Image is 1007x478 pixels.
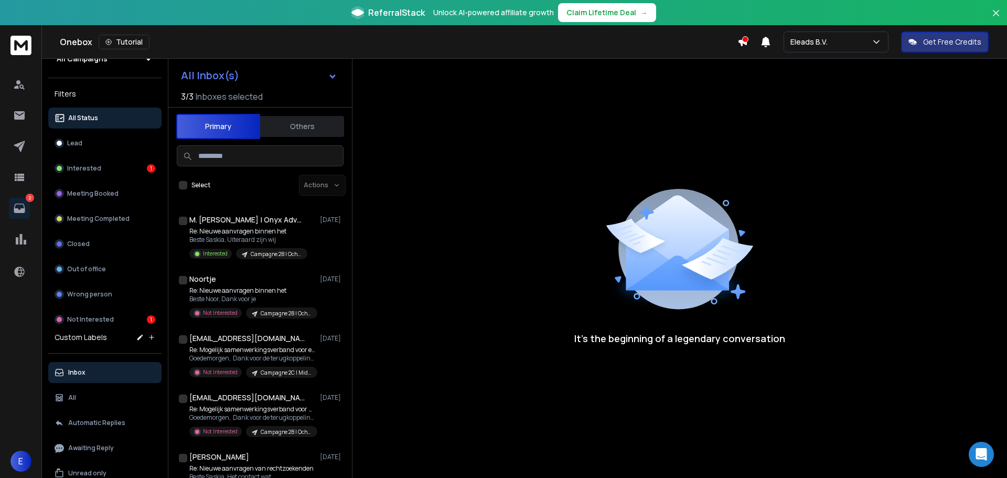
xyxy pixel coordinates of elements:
[67,315,114,324] p: Not Interested
[196,90,263,103] h3: Inboxes selected
[67,290,112,299] p: Wrong person
[368,6,425,19] span: ReferralStack
[48,259,162,280] button: Out of office
[189,215,305,225] h1: M. [PERSON_NAME] | Onyx Advocaten
[320,453,344,461] p: [DATE]
[48,233,162,254] button: Closed
[203,368,238,376] p: Not Interested
[147,315,155,324] div: 1
[48,87,162,101] h3: Filters
[189,346,315,354] p: Re: Mogelijk samenwerkingsverband voor erfrecht
[67,189,119,198] p: Meeting Booked
[173,65,346,86] button: All Inbox(s)
[67,265,106,273] p: Out of office
[67,240,90,248] p: Closed
[189,227,307,236] p: Re: Nieuwe aanvragen binnen het
[189,464,314,473] p: Re: Nieuwe aanvragen van rechtzoekenden
[320,216,344,224] p: [DATE]
[60,35,737,49] div: Onebox
[99,35,149,49] button: Tutorial
[261,369,311,377] p: Campagne 2C | Middag: Erfrecht Hele Land
[989,6,1003,31] button: Close banner
[189,295,315,303] p: Beste Noor, Dank voor je
[48,183,162,204] button: Meeting Booked
[261,310,311,317] p: Campagne 2B | Ochtend: Huurrecht [GEOGRAPHIC_DATA], [GEOGRAPHIC_DATA], [GEOGRAPHIC_DATA] en [GEOG...
[10,451,31,472] button: E
[48,158,162,179] button: Interested1
[260,115,344,138] button: Others
[68,444,114,452] p: Awaiting Reply
[251,250,301,258] p: Campagne 2B | Ochtend: Huurrecht [GEOGRAPHIC_DATA], [GEOGRAPHIC_DATA], [GEOGRAPHIC_DATA] en [GEOG...
[189,333,305,344] h1: [EMAIL_ADDRESS][DOMAIN_NAME]
[67,164,101,173] p: Interested
[181,70,239,81] h1: All Inbox(s)
[48,133,162,154] button: Lead
[68,368,85,377] p: Inbox
[176,114,260,139] button: Primary
[48,108,162,129] button: All Status
[189,274,216,284] h1: Noortje
[48,387,162,408] button: All
[48,362,162,383] button: Inbox
[189,405,315,413] p: Re: Mogelijk samenwerkingsverband voor huurrechtzaken
[189,392,305,403] h1: [EMAIL_ADDRESS][DOMAIN_NAME]
[48,438,162,459] button: Awaiting Reply
[261,428,311,436] p: Campagne 2B | Ochtend: Huurrecht [GEOGRAPHIC_DATA], [GEOGRAPHIC_DATA], [GEOGRAPHIC_DATA] en [GEOG...
[67,215,130,223] p: Meeting Completed
[68,114,98,122] p: All Status
[55,332,107,343] h3: Custom Labels
[191,181,210,189] label: Select
[48,412,162,433] button: Automatic Replies
[189,236,307,244] p: Beste Saskia, Uiteraard zijn wij
[320,334,344,343] p: [DATE]
[48,309,162,330] button: Not Interested1
[901,31,989,52] button: Get Free Credits
[203,428,238,435] p: Not Interested
[26,194,34,202] p: 2
[181,90,194,103] span: 3 / 3
[574,331,785,346] p: It’s the beginning of a legendary conversation
[68,469,106,477] p: Unread only
[67,139,82,147] p: Lead
[923,37,981,47] p: Get Free Credits
[433,7,554,18] p: Unlock AI-powered affiliate growth
[189,452,249,462] h1: [PERSON_NAME]
[48,284,162,305] button: Wrong person
[68,394,76,402] p: All
[147,164,155,173] div: 1
[320,394,344,402] p: [DATE]
[640,7,648,18] span: →
[189,413,315,422] p: Goedemorgen, Dank voor de terugkoppeling. Als je
[790,37,832,47] p: Eleads B.V.
[57,54,108,64] h1: All Campaigns
[189,286,315,295] p: Re: Nieuwe aanvragen binnen het
[68,419,125,427] p: Automatic Replies
[48,48,162,69] button: All Campaigns
[9,198,30,219] a: 2
[203,309,238,317] p: Not Interested
[189,354,315,363] p: Goedemorgen, Dank voor de terugkoppeling. Fijn weekend. Met
[558,3,656,22] button: Claim Lifetime Deal→
[320,275,344,283] p: [DATE]
[969,442,994,467] div: Open Intercom Messenger
[203,250,228,258] p: Interested
[48,208,162,229] button: Meeting Completed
